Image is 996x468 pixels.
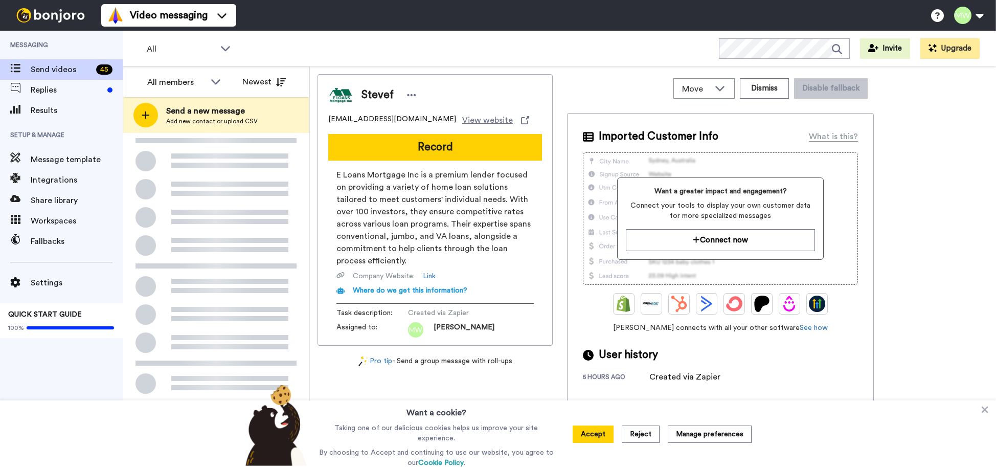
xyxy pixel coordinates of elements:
[671,296,687,312] img: Hubspot
[8,311,82,318] span: QUICK START GUIDE
[31,235,123,248] span: Fallbacks
[31,194,123,207] span: Share library
[794,78,868,99] button: Disable fallback
[353,287,467,294] span: Where do we get this information?
[406,400,466,419] h3: Want a cookie?
[328,82,354,108] img: Image of Stevef
[583,323,858,333] span: [PERSON_NAME] connects with all your other software
[236,384,312,466] img: bear-with-cookie.png
[860,38,910,59] button: Invite
[649,371,720,383] div: Created via Zapier
[31,174,123,186] span: Integrations
[31,153,123,166] span: Message template
[668,426,752,443] button: Manage preferences
[130,8,208,23] span: Video messaging
[423,271,436,281] a: Link
[31,63,92,76] span: Send videos
[31,277,123,289] span: Settings
[920,38,980,59] button: Upgrade
[626,229,814,251] button: Connect now
[599,129,718,144] span: Imported Customer Info
[31,104,123,117] span: Results
[616,296,632,312] img: Shopify
[361,87,394,103] span: Stevef
[336,169,534,267] span: E Loans Mortgage Inc is a premium lender focused on providing a variety of home loan solutions ta...
[418,459,464,466] a: Cookie Policy
[147,43,215,55] span: All
[462,114,529,126] a: View website
[809,130,858,143] div: What is this?
[353,271,415,281] span: Company Website :
[96,64,112,75] div: 45
[147,76,206,88] div: All members
[626,200,814,221] span: Connect your tools to display your own customer data for more specialized messages
[682,83,710,95] span: Move
[583,373,649,383] div: 5 hours ago
[626,186,814,196] span: Want a greater impact and engagement?
[235,72,293,92] button: Newest
[328,134,542,161] button: Record
[408,308,505,318] span: Created via Zapier
[408,322,423,338] img: mw.png
[698,296,715,312] img: ActiveCampaign
[12,8,89,23] img: bj-logo-header-white.svg
[336,322,408,338] span: Assigned to:
[800,324,828,331] a: See how
[781,296,798,312] img: Drip
[318,356,553,367] div: - Send a group message with roll-ups
[8,324,24,332] span: 100%
[622,426,660,443] button: Reject
[166,117,258,125] span: Add new contact or upload CSV
[166,105,258,117] span: Send a new message
[643,296,660,312] img: Ontraport
[358,356,392,367] a: Pro tip
[31,215,123,227] span: Workspaces
[599,347,658,363] span: User history
[316,423,556,443] p: Taking one of our delicious cookies helps us improve your site experience.
[726,296,742,312] img: ConvertKit
[462,114,513,126] span: View website
[336,308,408,318] span: Task description :
[434,322,494,338] span: [PERSON_NAME]
[740,78,789,99] button: Dismiss
[31,84,103,96] span: Replies
[754,296,770,312] img: Patreon
[316,448,556,468] p: By choosing to Accept and continuing to use our website, you agree to our .
[809,296,825,312] img: GoHighLevel
[573,426,614,443] button: Accept
[107,7,124,24] img: vm-color.svg
[328,114,456,126] span: [EMAIL_ADDRESS][DOMAIN_NAME]
[358,356,368,367] img: magic-wand.svg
